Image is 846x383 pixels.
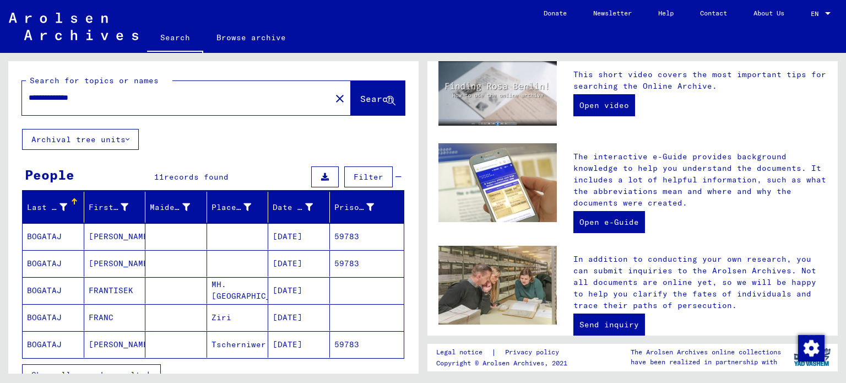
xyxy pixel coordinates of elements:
[268,192,330,223] mat-header-cell: Date of Birth
[23,277,84,304] mat-cell: BOGATAJ
[330,331,404,358] mat-cell: 59783
[438,246,557,325] img: inquiries.jpg
[268,250,330,277] mat-cell: [DATE]
[22,129,139,150] button: Archival tree units
[27,198,84,216] div: Last Name
[23,304,84,331] mat-cell: BOGATAJ
[330,192,404,223] mat-header-cell: Prisoner #
[438,143,557,223] img: eguide.jpg
[811,10,823,18] span: EN
[211,198,268,216] div: Place of Birth
[351,81,405,115] button: Search
[89,202,129,213] div: First Name
[360,93,393,104] span: Search
[145,192,207,223] mat-header-cell: Maiden Name
[354,172,383,182] span: Filter
[329,87,351,109] button: Clear
[23,331,84,358] mat-cell: BOGATAJ
[268,277,330,304] mat-cell: [DATE]
[23,223,84,250] mat-cell: BOGATAJ
[268,223,330,250] mat-cell: [DATE]
[207,304,269,331] mat-cell: Ziri
[573,151,827,209] p: The interactive e-Guide provides background knowledge to help you understand the documents. It in...
[268,331,330,358] mat-cell: [DATE]
[330,223,404,250] mat-cell: 59783
[84,331,146,358] mat-cell: [PERSON_NAME]
[334,198,391,216] div: Prisoner #
[84,250,146,277] mat-cell: [PERSON_NAME]
[436,347,491,358] a: Legal notice
[333,92,346,105] mat-icon: close
[150,202,190,213] div: Maiden Name
[273,198,329,216] div: Date of Birth
[573,69,827,92] p: This short video covers the most important tips for searching the Online Archive.
[496,347,572,358] a: Privacy policy
[31,370,145,380] span: Show all search results
[89,198,145,216] div: First Name
[150,198,207,216] div: Maiden Name
[84,192,146,223] mat-header-cell: First Name
[9,13,138,40] img: Arolsen_neg.svg
[791,343,833,371] img: yv_logo.png
[203,24,299,51] a: Browse archive
[27,202,67,213] div: Last Name
[344,166,393,187] button: Filter
[573,94,635,116] a: Open video
[211,202,252,213] div: Place of Birth
[84,304,146,331] mat-cell: FRANC
[273,202,313,213] div: Date of Birth
[268,304,330,331] mat-cell: [DATE]
[436,358,572,368] p: Copyright © Arolsen Archives, 2021
[631,357,781,367] p: have been realized in partnership with
[30,75,159,85] mat-label: Search for topics or names
[84,277,146,304] mat-cell: FRANTISEK
[207,331,269,358] mat-cell: Tscherniwer
[23,250,84,277] mat-cell: BOGATAJ
[436,347,572,358] div: |
[23,192,84,223] mat-header-cell: Last Name
[164,172,229,182] span: records found
[631,347,781,357] p: The Arolsen Archives online collections
[147,24,203,53] a: Search
[798,335,825,362] img: Change consent
[154,172,164,182] span: 11
[207,192,269,223] mat-header-cell: Place of Birth
[330,250,404,277] mat-cell: 59783
[573,253,827,311] p: In addition to conducting your own research, you can submit inquiries to the Arolsen Archives. No...
[438,61,557,126] img: video.jpg
[207,277,269,304] mat-cell: MH. [GEOGRAPHIC_DATA]
[573,211,645,233] a: Open e-Guide
[84,223,146,250] mat-cell: [PERSON_NAME]
[334,202,375,213] div: Prisoner #
[25,165,74,185] div: People
[573,314,645,336] a: Send inquiry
